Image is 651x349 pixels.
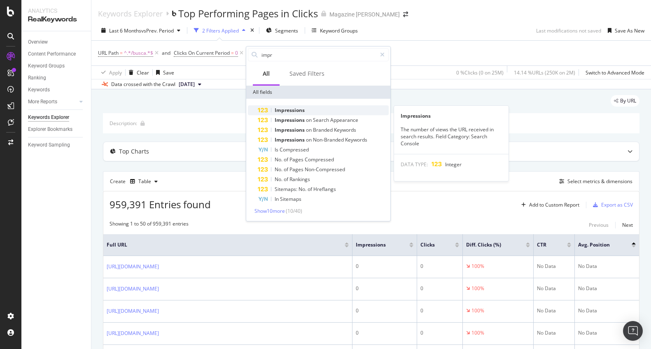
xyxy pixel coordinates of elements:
div: 0 [420,263,459,270]
div: All [263,70,270,78]
div: 0 [356,307,413,314]
span: CTR [537,241,555,249]
button: [DATE] [175,79,205,89]
div: No Data [578,285,636,292]
div: 14.14 % URLs ( 250K on 2M ) [514,69,575,76]
span: Sitemaps: [275,186,299,193]
div: Apply [109,69,122,76]
div: 100% [471,285,484,292]
div: Keyword Sampling [28,141,70,149]
button: Segments [263,24,301,37]
div: Keywords Explorer [28,113,69,122]
button: Keyword Groups [308,24,361,37]
div: RealKeywords [28,15,84,24]
div: 0 [420,329,459,337]
a: Keyword Groups [28,62,85,70]
div: Top Performing Pages in Clicks [178,7,318,21]
span: 2025 Aug. 30th [179,81,195,88]
span: DATA TYPE: [401,161,428,168]
span: Keywords [345,136,367,143]
div: Showing 1 to 50 of 959,391 entries [110,220,189,230]
div: 2 Filters Applied [202,27,239,34]
span: Compressed [305,156,334,163]
a: More Reports [28,98,77,106]
div: Overview [28,38,48,47]
div: 0 [356,285,413,292]
a: Keywords Explorer [28,113,85,122]
span: No. [275,166,284,173]
span: 959,391 Entries found [110,198,211,211]
span: Segments [275,27,298,34]
div: The number of views the URL received in search results. Field Category: Search Console [394,126,509,147]
span: Non-Branded [313,136,345,143]
a: [URL][DOMAIN_NAME] [107,263,159,271]
div: No Data [537,307,571,314]
span: Last 6 Months [109,27,141,34]
div: Export as CSV [601,201,633,208]
div: 0 [420,307,459,314]
span: No. [275,156,284,163]
span: By URL [620,98,636,103]
div: Switch to Advanced Mode [586,69,644,76]
div: 100% [471,263,484,270]
div: Add to Custom Report [529,202,579,207]
span: Diff. Clicks (%) [466,241,513,249]
div: Content Performance [28,50,76,58]
span: Impressions [275,126,306,133]
button: Switch to Advanced Mode [582,66,644,79]
div: Next [622,221,633,228]
input: Search by field name [261,49,376,61]
span: Impressions [275,136,306,143]
button: Export as CSV [590,198,633,212]
span: In [275,195,280,202]
span: on [306,136,313,143]
div: 0 [356,329,413,337]
div: No Data [537,263,571,270]
div: Impressions [394,112,509,119]
div: 100% [471,329,484,337]
button: Table [127,175,161,188]
div: Keyword Groups [28,62,65,70]
span: Branded [313,126,334,133]
button: Save As New [604,24,644,37]
div: No Data [578,307,636,314]
div: Magazine [PERSON_NAME] [329,10,400,19]
span: = [120,49,123,56]
div: Description: [110,120,137,127]
div: Clear [137,69,149,76]
div: Explorer Bookmarks [28,125,72,134]
div: Save As New [615,27,644,34]
span: Rankings [289,176,310,183]
span: Pages [289,166,305,173]
span: Non-Compressed [305,166,345,173]
a: [URL][DOMAIN_NAME] [107,285,159,293]
button: Clear [126,66,149,79]
div: Top Charts [119,147,149,156]
div: Keyword Groups [320,27,358,34]
span: of [284,176,289,183]
div: Save [163,69,174,76]
a: Keywords Explorer [98,9,163,18]
a: Explorer Bookmarks [28,125,85,134]
span: Avg. Position [578,241,619,249]
button: Save [153,66,174,79]
span: = [231,49,234,56]
button: Previous [589,220,609,230]
button: Next [622,220,633,230]
div: More Reports [28,98,57,106]
div: 100% [471,307,484,314]
div: Select metrics & dimensions [567,178,632,185]
span: Hreflangs [313,186,336,193]
div: No Data [537,285,571,292]
div: No Data [537,329,571,337]
div: 0 [356,263,413,270]
button: 2 Filters Applied [191,24,249,37]
span: of [308,186,313,193]
button: Add to Custom Report [518,198,579,212]
button: Select metrics & dimensions [556,177,632,186]
span: Appearance [330,116,358,123]
span: Search [313,116,330,123]
div: Open Intercom Messenger [623,321,643,341]
div: No Data [578,329,636,337]
span: on [306,116,313,123]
